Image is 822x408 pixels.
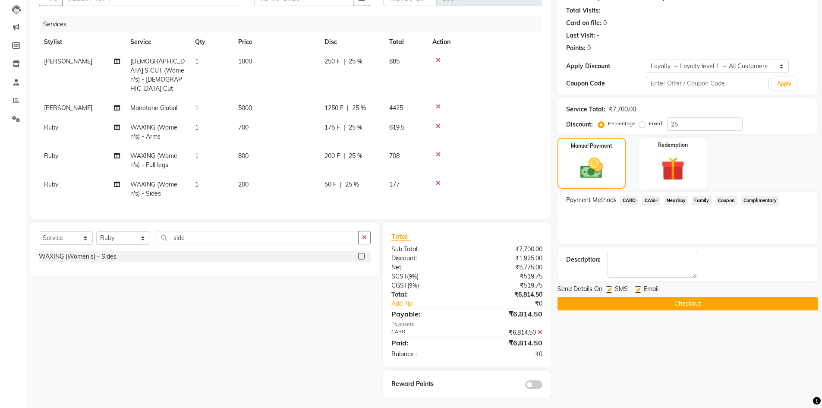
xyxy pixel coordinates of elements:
div: ( ) [385,272,467,281]
div: Payments [391,321,542,328]
div: ₹0 [467,350,549,359]
div: ₹519.75 [467,281,549,290]
div: Discount: [566,120,593,129]
span: 1 [195,57,198,65]
span: 5000 [238,104,252,112]
span: | [340,180,342,189]
th: Qty [190,32,233,52]
label: Percentage [608,120,636,127]
span: [PERSON_NAME] [44,57,92,65]
span: 177 [389,180,400,188]
span: 1 [195,123,198,131]
span: SMS [615,285,628,295]
div: Last Visit: [566,31,595,40]
input: Search or Scan [157,231,359,244]
span: Ruby [44,180,58,188]
span: 700 [238,123,249,131]
button: Apply [772,77,797,90]
span: 619.5 [389,123,404,131]
span: 175 F [324,123,340,132]
span: CGST [391,281,407,289]
div: Reward Points [385,380,467,389]
img: _gift.svg [654,154,692,183]
span: Payment Methods [566,196,617,205]
div: Discount: [385,254,467,263]
span: 250 F [324,57,340,66]
span: 200 F [324,152,340,161]
span: Family [692,196,712,206]
span: 1250 F [324,104,343,113]
span: Total [391,232,411,241]
span: 25 % [349,152,362,161]
span: 4425 [389,104,403,112]
span: 25 % [349,57,362,66]
span: CARD [620,196,639,206]
span: 25 % [349,123,362,132]
span: Send Details On [557,285,602,295]
div: Total: [385,290,467,299]
span: Monotone Global [130,104,177,112]
div: ₹6,814.50 [467,290,549,299]
a: Add Tip [385,299,480,308]
span: 200 [238,180,249,188]
span: | [343,152,345,161]
div: ₹7,700.00 [609,105,636,114]
label: Redemption [658,141,688,149]
div: Paid: [385,338,467,348]
label: Manual Payment [571,142,612,150]
div: ₹1,925.00 [467,254,549,263]
th: Disc [319,32,384,52]
img: _cash.svg [573,155,610,181]
span: Ruby [44,152,58,160]
th: Service [125,32,190,52]
div: Sub Total: [385,245,467,254]
input: Enter Offer / Coupon Code [647,77,768,90]
span: Ruby [44,123,58,131]
span: CASH [642,196,660,206]
span: 50 F [324,180,337,189]
span: | [343,123,345,132]
th: Total [384,32,427,52]
span: 800 [238,152,249,160]
div: CARD [385,328,467,337]
span: 885 [389,57,400,65]
div: ₹6,814.50 [467,309,549,319]
div: Balance : [385,350,467,359]
span: 1 [195,152,198,160]
span: [DEMOGRAPHIC_DATA]'S CUT (Women's) - [DEMOGRAPHIC_DATA] Cut [130,57,185,92]
div: Apply Discount [566,62,647,71]
div: Card on file: [566,19,602,28]
div: Net: [385,263,467,272]
span: Email [644,285,658,295]
span: 1 [195,104,198,112]
span: 9% [409,282,417,289]
span: | [343,57,345,66]
div: ₹519.75 [467,272,549,281]
div: ₹6,814.50 [467,328,549,337]
div: 0 [603,19,607,28]
div: Points: [566,44,586,53]
span: 1000 [238,57,252,65]
div: Payable: [385,309,467,319]
div: Coupon Code [566,79,647,88]
span: Coupon [715,196,737,206]
div: - [597,31,599,40]
th: Stylist [39,32,125,52]
div: Total Visits: [566,6,600,15]
span: | [347,104,349,113]
span: Complimentary [741,196,780,206]
span: WAXING (Women's) - Sides [130,180,177,197]
span: [PERSON_NAME] [44,104,92,112]
div: Service Total: [566,105,605,114]
div: ( ) [385,281,467,290]
div: WAXING (Women's) - Sides [39,252,117,261]
div: Services [40,16,549,32]
div: Description: [566,255,601,264]
div: ₹0 [481,299,549,308]
span: WAXING (Women's) - Arms [130,123,177,140]
span: 9% [409,273,417,280]
span: 25 % [352,104,366,113]
div: ₹5,775.00 [467,263,549,272]
th: Action [427,32,542,52]
span: WAXING (Women's) - Full legs [130,152,177,169]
